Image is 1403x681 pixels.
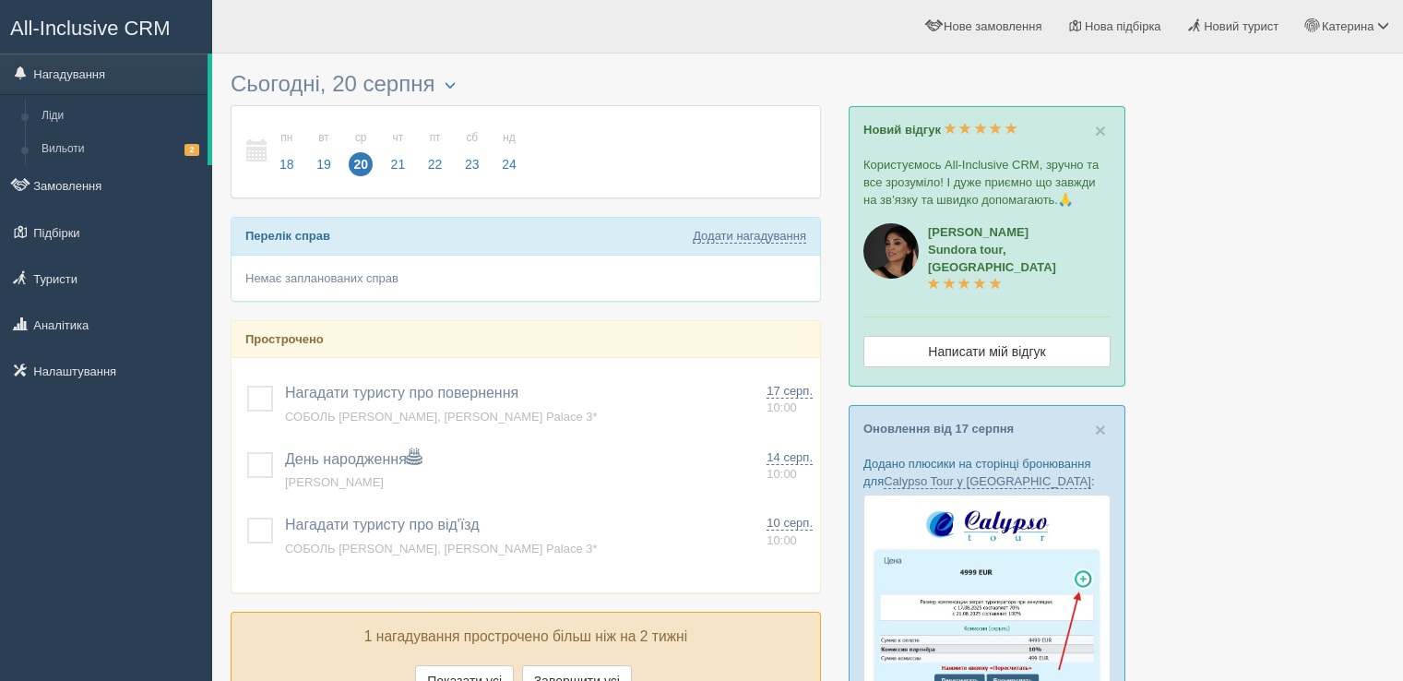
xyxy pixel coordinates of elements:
a: СОБОЛЬ [PERSON_NAME], [PERSON_NAME] Palace 3* [285,542,598,556]
button: Close [1095,420,1106,439]
small: нд [497,130,521,146]
span: Новий турист [1204,19,1278,33]
span: 22 [423,152,447,176]
small: чт [386,130,410,146]
span: Нове замовлення [944,19,1041,33]
a: All-Inclusive CRM [1,1,211,52]
span: 20 [349,152,373,176]
a: Додати нагадування [693,229,806,244]
a: ср 20 [343,120,378,184]
p: Користуємось All-Inclusive CRM, зручно та все зрозуміло! І дуже приємно що завжди на зв’язку та ш... [863,156,1111,209]
span: × [1095,419,1106,440]
a: СОБОЛЬ [PERSON_NAME], [PERSON_NAME] Palace 3* [285,410,598,424]
span: 19 [312,152,336,176]
a: пн 18 [269,120,304,184]
b: Перелік справ [245,229,330,243]
small: пт [423,130,447,146]
span: 24 [497,152,521,176]
h3: Сьогодні, 20 серпня [231,72,821,96]
span: 10 серп. [767,516,813,531]
b: Прострочено [245,332,324,346]
a: Новий відгук [863,123,1017,137]
a: сб 23 [455,120,490,184]
a: Написати мій відгук [863,336,1111,367]
small: вт [312,130,336,146]
span: 23 [460,152,484,176]
span: 10:00 [767,533,797,547]
a: Нагадати туристу про від'їзд [285,517,480,532]
small: сб [460,130,484,146]
span: 2 [184,144,199,156]
span: 10:00 [767,400,797,414]
span: All-Inclusive CRM [10,17,171,40]
span: 17 серп. [767,384,813,399]
a: 17 серп. 10:00 [767,383,813,417]
p: Додано плюсики на сторінці бронювання для : [863,455,1111,490]
a: вт 19 [306,120,341,184]
span: 21 [386,152,410,176]
a: Нагадати туристу про повернення [285,385,518,400]
a: Вильоти2 [33,133,208,166]
small: ср [349,130,373,146]
a: [PERSON_NAME]Sundora tour, [GEOGRAPHIC_DATA] [928,225,1056,292]
small: пн [275,130,299,146]
a: Оновлення від 17 серпня [863,422,1014,436]
span: 14 серп. [767,450,813,465]
a: нд 24 [492,120,522,184]
span: × [1095,120,1106,141]
button: Close [1095,121,1106,140]
span: Катерина [1322,19,1373,33]
div: Немає запланованих справ [232,256,820,301]
span: 18 [275,152,299,176]
span: Нова підбірка [1085,19,1161,33]
a: чт 21 [381,120,416,184]
a: Calypso Tour у [GEOGRAPHIC_DATA] [884,474,1091,489]
a: пт 22 [418,120,453,184]
p: 1 нагадування прострочено більш ніж на 2 тижні [245,627,806,648]
a: День народження [285,451,422,467]
a: 10 серп. 10:00 [767,515,813,549]
a: Ліди [33,100,208,133]
span: 10:00 [767,467,797,481]
a: 14 серп. 10:00 [767,449,813,484]
a: [PERSON_NAME] [285,475,384,489]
